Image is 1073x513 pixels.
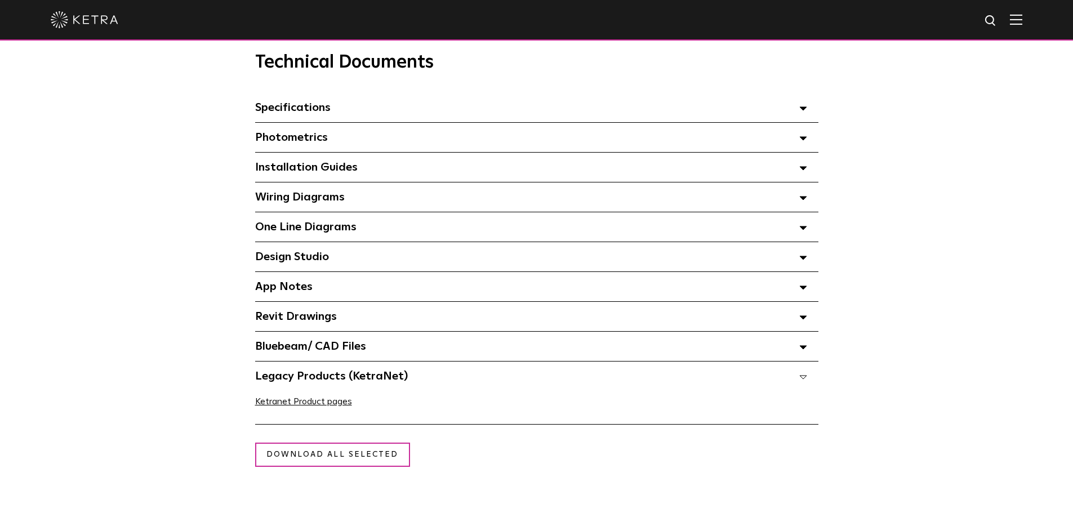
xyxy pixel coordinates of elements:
span: Installation Guides [255,162,358,173]
span: Legacy Products (KetraNet) [255,371,408,382]
span: One Line Diagrams [255,221,357,233]
span: Specifications [255,102,331,113]
img: Hamburger%20Nav.svg [1010,14,1022,25]
a: Download all selected [255,443,410,467]
a: Ketranet Product pages [255,397,352,406]
h3: Technical Documents [255,52,818,73]
span: App Notes [255,281,313,292]
span: Photometrics [255,132,328,143]
img: search icon [984,14,998,28]
span: Bluebeam/ CAD Files [255,341,366,352]
span: Wiring Diagrams [255,191,345,203]
span: Revit Drawings [255,311,337,322]
span: Design Studio [255,251,329,262]
img: ketra-logo-2019-white [51,11,118,28]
